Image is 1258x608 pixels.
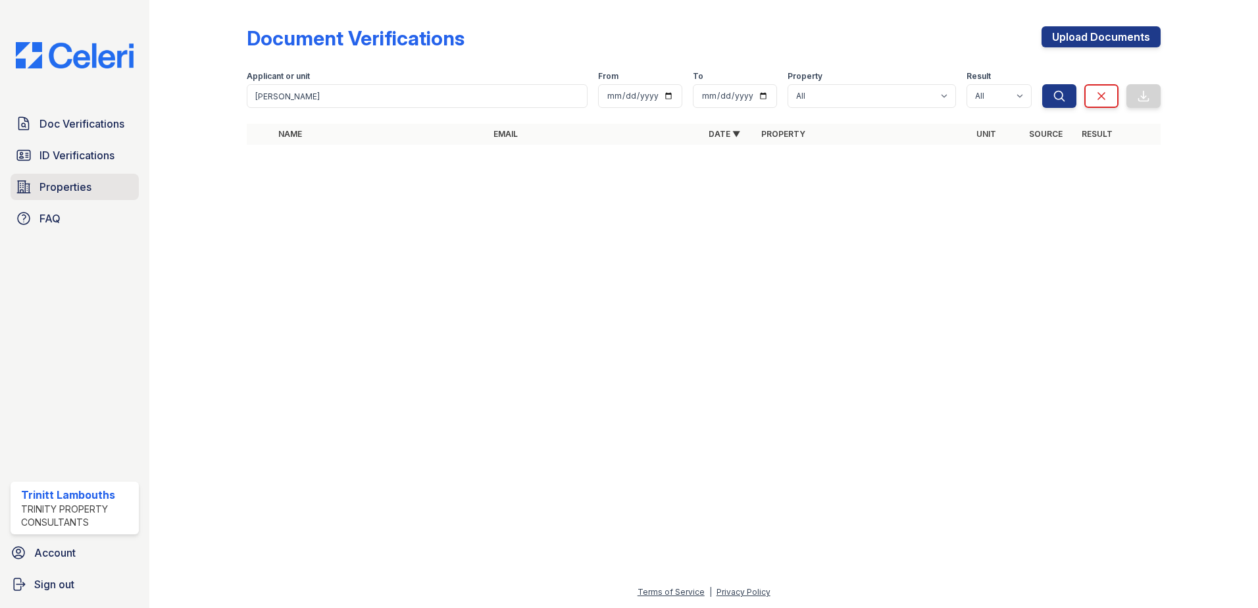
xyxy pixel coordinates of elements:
[5,42,144,68] img: CE_Logo_Blue-a8612792a0a2168367f1c8372b55b34899dd931a85d93a1a3d3e32e68fde9ad4.png
[247,26,465,50] div: Document Verifications
[717,587,770,597] a: Privacy Policy
[1029,129,1063,139] a: Source
[39,147,114,163] span: ID Verifications
[638,587,705,597] a: Terms of Service
[21,503,134,529] div: Trinity Property Consultants
[693,71,703,82] label: To
[493,129,518,139] a: Email
[1082,129,1113,139] a: Result
[11,111,139,137] a: Doc Verifications
[34,576,74,592] span: Sign out
[761,129,805,139] a: Property
[39,116,124,132] span: Doc Verifications
[39,211,61,226] span: FAQ
[11,142,139,168] a: ID Verifications
[967,71,991,82] label: Result
[709,129,740,139] a: Date ▼
[598,71,618,82] label: From
[1042,26,1161,47] a: Upload Documents
[5,540,144,566] a: Account
[39,179,91,195] span: Properties
[278,129,302,139] a: Name
[5,571,144,597] a: Sign out
[11,174,139,200] a: Properties
[976,129,996,139] a: Unit
[21,487,134,503] div: Trinitt Lambouths
[11,205,139,232] a: FAQ
[247,84,588,108] input: Search by name, email, or unit number
[788,71,822,82] label: Property
[34,545,76,561] span: Account
[247,71,310,82] label: Applicant or unit
[709,587,712,597] div: |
